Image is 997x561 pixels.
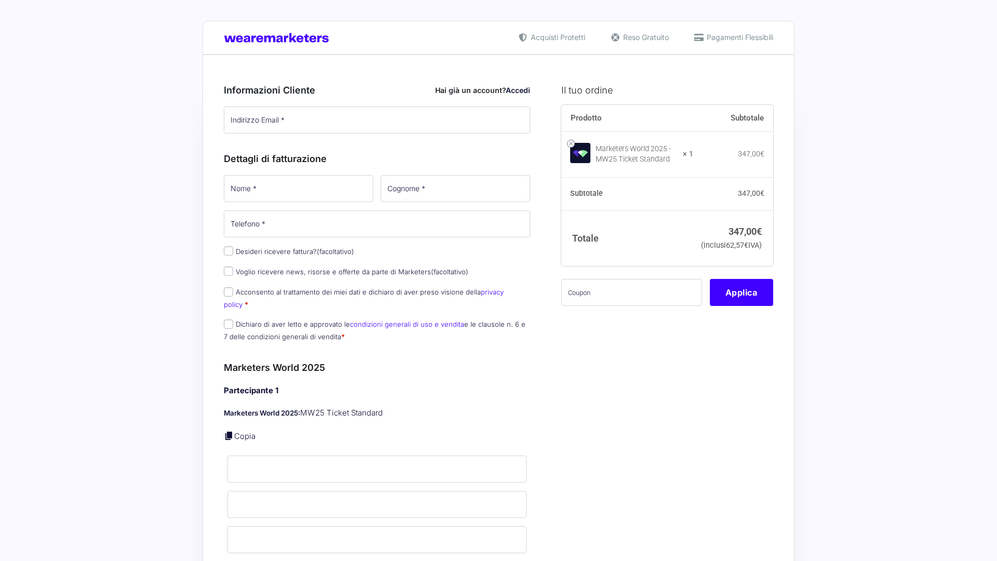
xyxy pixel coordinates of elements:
[224,431,234,441] a: Copia i dettagli dell'acquirente
[381,175,530,202] input: Cognome *
[596,144,677,165] div: Marketers World 2025 - MW25 Ticket Standard
[757,226,762,237] span: €
[738,150,764,158] bdi: 347,00
[224,360,530,375] h3: Marketers World 2025
[561,83,773,97] h3: Il tuo ordine
[224,319,233,329] input: Dichiaro di aver letto e approvato lecondizioni generali di uso e venditae le clausole n. 6 e 7 d...
[224,385,530,397] h4: Partecipante 1
[729,226,762,237] bdi: 347,00
[350,320,464,328] a: condizioni generali di uso e vendita
[528,32,585,43] span: Acquisti Protetti
[506,86,530,95] a: Accedi
[224,320,526,340] label: Dichiaro di aver letto e approvato le e le clausole n. 6 e 7 delle condizioni generali di vendita
[234,431,255,441] a: Copia
[224,175,373,202] input: Nome *
[224,247,354,256] label: Desideri ricevere fattura?
[317,247,354,256] span: (facoltativo)
[760,189,764,197] span: €
[561,279,702,306] input: Coupon
[621,32,669,43] span: Reso Gratuito
[224,106,530,133] input: Indirizzo Email *
[561,105,694,132] th: Prodotto
[561,178,694,211] th: Subtotale
[683,149,693,159] strong: × 1
[224,288,504,308] a: privacy policy
[224,409,300,417] strong: Marketers World 2025:
[224,407,530,419] p: MW25 Ticket Standard
[726,241,748,250] span: 62,57
[701,241,762,250] small: (inclusi IVA)
[435,85,530,96] div: Hai già un account?
[738,189,764,197] bdi: 347,00
[224,152,530,166] h3: Dettagli di fatturazione
[570,143,590,163] img: Marketers World 2025 - MW25 Ticket Standard
[710,279,773,306] button: Applica
[431,268,468,276] span: (facoltativo)
[704,32,773,43] span: Pagamenti Flessibili
[224,210,530,237] input: Telefono *
[561,210,694,266] th: Totale
[224,288,504,308] label: Acconsento al trattamento dei miei dati e dichiaro di aver preso visione della
[693,105,773,132] th: Subtotale
[744,241,748,250] span: €
[224,268,468,276] label: Voglio ricevere news, risorse e offerte da parte di Marketers
[224,266,233,276] input: Voglio ricevere news, risorse e offerte da parte di Marketers(facoltativo)
[224,83,530,97] h3: Informazioni Cliente
[224,246,233,256] input: Desideri ricevere fattura?(facoltativo)
[760,150,764,158] span: €
[224,287,233,297] input: Acconsento al trattamento dei miei dati e dichiaro di aver preso visione dellaprivacy policy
